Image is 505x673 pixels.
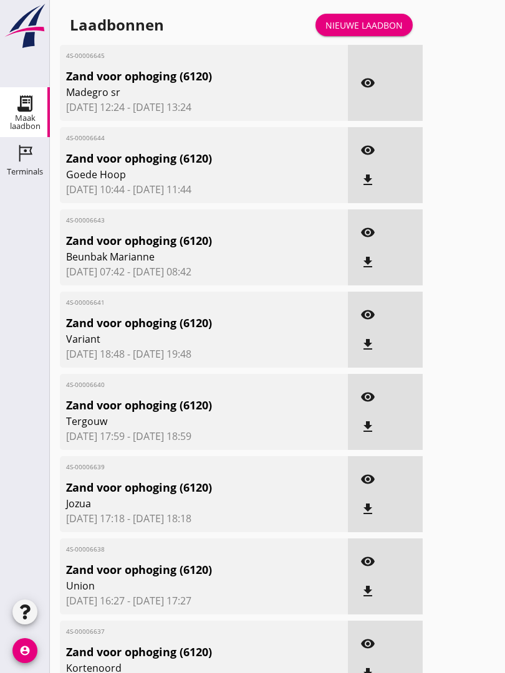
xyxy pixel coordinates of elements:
[66,216,296,225] span: 4S-00006643
[66,346,342,361] span: [DATE] 18:48 - [DATE] 19:48
[66,332,296,346] span: Variant
[66,578,296,593] span: Union
[360,389,375,404] i: visibility
[360,225,375,240] i: visibility
[66,133,296,143] span: 4S-00006644
[360,337,375,352] i: file_download
[66,380,296,389] span: 4S-00006640
[360,255,375,270] i: file_download
[66,644,296,661] span: Zand voor ophoging (6120)
[360,472,375,487] i: visibility
[12,638,37,663] i: account_circle
[66,315,296,332] span: Zand voor ophoging (6120)
[66,479,296,496] span: Zand voor ophoging (6120)
[66,249,296,264] span: Beunbak Marianne
[66,429,342,444] span: [DATE] 17:59 - [DATE] 18:59
[7,168,43,176] div: Terminals
[66,264,342,279] span: [DATE] 07:42 - [DATE] 08:42
[2,3,47,49] img: logo-small.a267ee39.svg
[66,545,296,554] span: 4S-00006638
[66,462,296,472] span: 4S-00006639
[66,593,342,608] span: [DATE] 16:27 - [DATE] 17:27
[66,100,342,115] span: [DATE] 12:24 - [DATE] 13:24
[325,19,403,32] div: Nieuwe laadbon
[66,182,342,197] span: [DATE] 10:44 - [DATE] 11:44
[66,85,296,100] span: Madegro sr
[70,15,164,35] div: Laadbonnen
[360,584,375,599] i: file_download
[66,561,296,578] span: Zand voor ophoging (6120)
[66,496,296,511] span: Jozua
[360,554,375,569] i: visibility
[360,636,375,651] i: visibility
[360,419,375,434] i: file_download
[66,68,296,85] span: Zand voor ophoging (6120)
[315,14,413,36] a: Nieuwe laadbon
[66,232,296,249] span: Zand voor ophoging (6120)
[360,143,375,158] i: visibility
[360,307,375,322] i: visibility
[66,397,296,414] span: Zand voor ophoging (6120)
[360,75,375,90] i: visibility
[66,150,296,167] span: Zand voor ophoging (6120)
[66,627,296,636] span: 4S-00006637
[66,51,296,60] span: 4S-00006645
[66,167,296,182] span: Goede Hoop
[66,298,296,307] span: 4S-00006641
[66,511,342,526] span: [DATE] 17:18 - [DATE] 18:18
[66,414,296,429] span: Tergouw
[360,502,375,517] i: file_download
[360,173,375,188] i: file_download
